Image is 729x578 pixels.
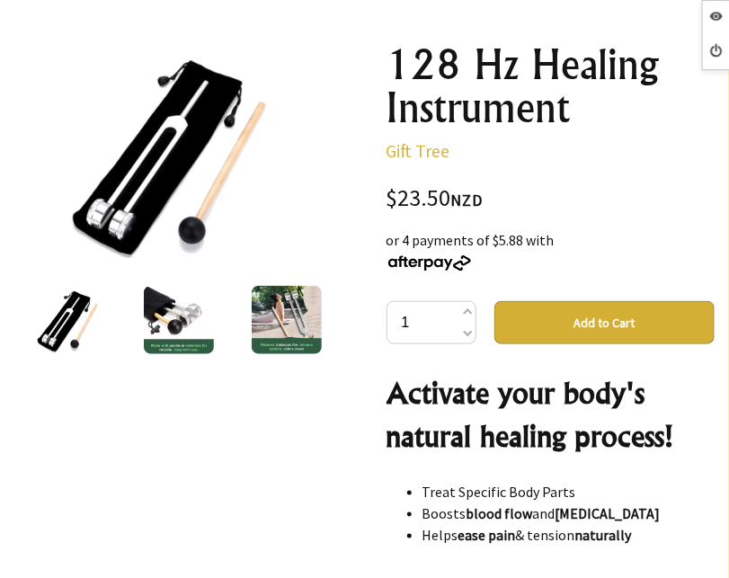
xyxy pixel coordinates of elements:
strong: naturally [575,526,632,544]
strong: ease pain [458,526,516,544]
li: Helps & tension [422,524,716,546]
img: Afterpay [387,255,473,271]
h1: 128 Hz Healing Instrument [387,43,716,129]
div: or 4 payments of $5.88 with [387,229,716,272]
strong: Activate your body's natural healing process! [387,375,674,454]
strong: [MEDICAL_DATA] [556,504,661,522]
img: 128 Hz Healing Instrument [252,286,322,354]
strong: blood flow [467,504,533,522]
li: Treat Specific Body Parts [422,481,716,502]
div: $23.50 [387,187,716,211]
img: 128 Hz Healing Instrument [59,43,298,262]
img: 128 Hz Healing Instrument [33,286,108,354]
img: 128 Hz Healing Instrument [144,286,214,354]
span: NZD [451,190,484,210]
li: Boosts and [422,502,716,524]
button: Add to Cart [494,301,716,344]
a: Gift Tree [387,139,450,162]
